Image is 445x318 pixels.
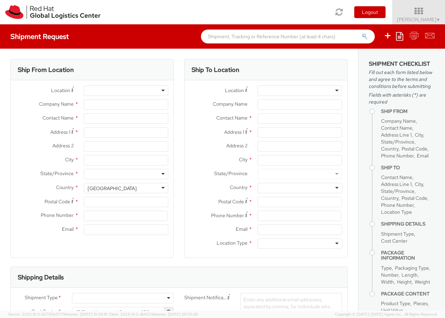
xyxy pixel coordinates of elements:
span: Phone Number [381,202,414,208]
span: City [239,156,248,163]
h3: Ship From Location [18,66,74,73]
span: Number [381,272,398,278]
span: [PERSON_NAME] [397,16,440,23]
span: State/Province [381,188,414,194]
button: Logout [354,6,386,18]
span: Location [51,87,70,93]
span: Product Type [381,300,410,307]
span: Fields with asterisks (*) are required [369,91,435,105]
span: Country [381,146,398,152]
h3: Ship To Location [192,66,239,73]
div: [GEOGRAPHIC_DATA] [88,185,137,192]
span: State/Province [40,170,74,177]
span: Shipment Type [25,294,58,302]
h4: Package Content [381,291,435,296]
span: Pieces [413,300,428,307]
span: Email [62,226,74,232]
span: Location [225,87,244,93]
span: Phone Number [41,212,74,218]
span: Server: 2025.16.0-82789e55714 [8,312,107,317]
span: Address 2 [226,142,248,149]
span: Address 1 [224,129,244,135]
span: Company Name [381,118,416,124]
span: Address Line 1 [381,132,412,138]
span: Address 1 [50,129,70,135]
span: Shipment Notification [184,294,227,301]
span: City [415,132,423,138]
span: Postal Code [218,198,244,205]
input: Shipment, Tracking or Reference Number (at least 4 chars) [201,30,375,43]
span: Packaging Type [395,265,429,271]
span: Type [381,265,392,271]
span: State/Province [214,170,248,177]
span: Cost Center [31,308,58,316]
span: master, [DATE] 10:56:16 [66,312,107,317]
span: Client: 2025.14.0-db4321d [108,312,198,317]
span: Postal Code [402,195,427,201]
span: Country [381,195,398,201]
span: Company Name [213,101,248,107]
span: Width [381,279,394,285]
span: Location Type [217,240,248,246]
span: Weight [415,279,430,285]
h4: Package Information [381,250,435,261]
span: Height [397,279,412,285]
span: Email [236,226,248,232]
span: Location Type [381,209,412,215]
span: IT Fixed Assets and Contracts 850 [76,309,170,315]
span: City [65,156,74,163]
span: Contact Name [381,125,412,131]
span: Email [417,153,429,159]
span: master, [DATE] 09:59:06 [154,312,198,317]
span: Postal Code [402,146,427,152]
span: Country [230,184,248,190]
span: Contact Name [216,115,248,121]
span: City [415,181,423,187]
span: Shipment Type [381,231,414,237]
span: State/Province [381,139,414,145]
span: Contact Name [42,115,74,121]
span: Address Line 1 [381,181,412,187]
h4: Ship To [381,165,435,170]
span: Cost Center [381,238,407,244]
h4: Shipping Details [381,221,435,227]
span: Country [56,184,74,190]
span: Contact Name [381,174,412,180]
h4: Shipment Request [10,33,69,40]
h3: Shipping Details [18,274,64,281]
h4: Ship From [381,109,435,114]
span: Fill out each form listed below and agree to the terms and conditions before submitting [369,69,435,90]
span: Unit Value [381,307,403,313]
span: ▼ [436,17,440,23]
span: Address 2 [52,142,74,149]
img: rh-logistics-00dfa346123c4ec078e1.svg [5,5,100,19]
span: Phone Number [211,212,244,219]
span: Copyright © [DATE]-[DATE] Agistix Inc., All Rights Reserved [335,312,437,317]
span: Phone Number [381,153,414,159]
span: Postal Code [44,198,70,205]
span: Length [402,272,418,278]
h3: Shipment Checklist [369,61,435,67]
span: IT Fixed Assets and Contracts 850 [72,307,174,317]
span: Company Name [39,101,74,107]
